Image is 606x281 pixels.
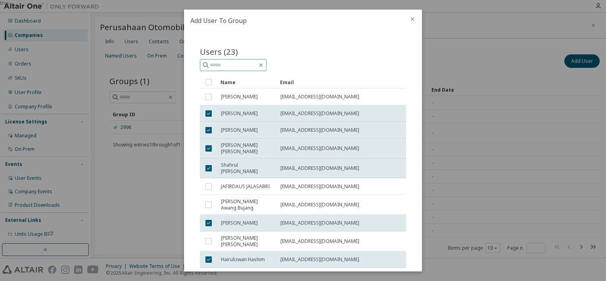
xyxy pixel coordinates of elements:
span: [EMAIL_ADDRESS][DOMAIN_NAME] [280,94,359,100]
span: Hairulizwan Hashim [221,256,265,263]
span: [EMAIL_ADDRESS][DOMAIN_NAME] [280,165,359,171]
div: Email [280,76,393,89]
button: close [409,16,416,22]
span: [EMAIL_ADDRESS][DOMAIN_NAME] [280,145,359,152]
span: [EMAIL_ADDRESS][DOMAIN_NAME] [280,110,359,117]
span: [PERSON_NAME] Awang Bujang [221,198,273,211]
span: [PERSON_NAME] [221,127,258,133]
span: [PERSON_NAME] [221,94,258,100]
span: [PERSON_NAME] [221,220,258,226]
span: [EMAIL_ADDRESS][DOMAIN_NAME] [280,256,359,263]
span: Users (23) [200,46,238,57]
span: [EMAIL_ADDRESS][DOMAIN_NAME] [280,238,359,244]
span: [EMAIL_ADDRESS][DOMAIN_NAME] [280,127,359,133]
span: JAFIRDAUS JALASABRI [221,183,270,190]
span: Shahrul [PERSON_NAME] [221,162,273,175]
span: [PERSON_NAME] [PERSON_NAME] [221,235,273,248]
span: [EMAIL_ADDRESS][DOMAIN_NAME] [280,220,359,226]
div: Name [221,76,274,89]
span: [EMAIL_ADDRESS][DOMAIN_NAME] [280,202,359,208]
span: [EMAIL_ADDRESS][DOMAIN_NAME] [280,183,359,190]
span: [PERSON_NAME] [221,110,258,117]
h2: Add User To Group [184,10,403,32]
span: [PERSON_NAME] [PERSON_NAME] [221,142,273,155]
